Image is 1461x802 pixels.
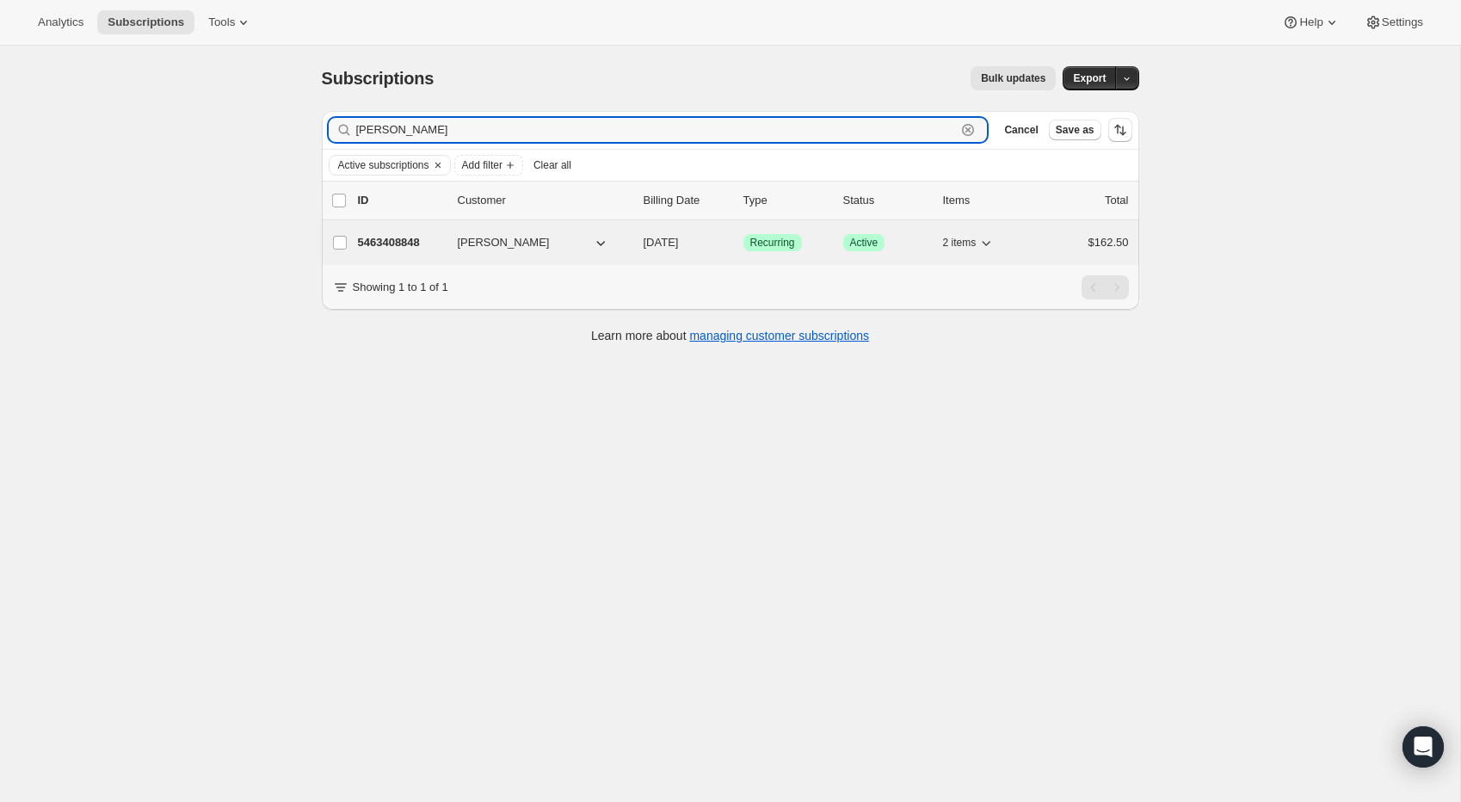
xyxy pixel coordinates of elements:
[208,15,235,29] span: Tools
[1056,123,1094,137] span: Save as
[1073,71,1106,85] span: Export
[458,234,550,251] span: [PERSON_NAME]
[843,192,929,209] p: Status
[28,10,94,34] button: Analytics
[358,192,444,209] p: ID
[198,10,262,34] button: Tools
[527,155,578,176] button: Clear all
[358,192,1129,209] div: IDCustomerBilling DateTypeStatusItemsTotal
[644,236,679,249] span: [DATE]
[959,121,977,139] button: Clear
[1108,118,1132,142] button: Sort the results
[1049,120,1101,140] button: Save as
[850,236,878,250] span: Active
[338,158,429,172] span: Active subscriptions
[971,66,1056,90] button: Bulk updates
[943,192,1029,209] div: Items
[943,236,977,250] span: 2 items
[108,15,184,29] span: Subscriptions
[1354,10,1433,34] button: Settings
[1088,236,1129,249] span: $162.50
[447,229,620,256] button: [PERSON_NAME]
[1382,15,1423,29] span: Settings
[1082,275,1129,299] nav: Pagination
[454,155,523,176] button: Add filter
[981,71,1045,85] span: Bulk updates
[1063,66,1116,90] button: Export
[429,156,447,175] button: Clear
[358,231,1129,255] div: 5463408848[PERSON_NAME][DATE]SuccessRecurringSuccessActive2 items$162.50
[1105,192,1128,209] p: Total
[689,329,869,342] a: managing customer subscriptions
[353,279,448,296] p: Showing 1 to 1 of 1
[1402,726,1444,768] div: Open Intercom Messenger
[533,158,571,172] span: Clear all
[1299,15,1322,29] span: Help
[997,120,1045,140] button: Cancel
[330,156,429,175] button: Active subscriptions
[322,69,435,88] span: Subscriptions
[462,158,502,172] span: Add filter
[358,234,444,251] p: 5463408848
[644,192,730,209] p: Billing Date
[591,327,869,344] p: Learn more about
[1004,123,1038,137] span: Cancel
[458,192,630,209] p: Customer
[750,236,795,250] span: Recurring
[1272,10,1350,34] button: Help
[38,15,83,29] span: Analytics
[943,231,996,255] button: 2 items
[743,192,829,209] div: Type
[356,118,957,142] input: Filter subscribers
[97,10,194,34] button: Subscriptions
